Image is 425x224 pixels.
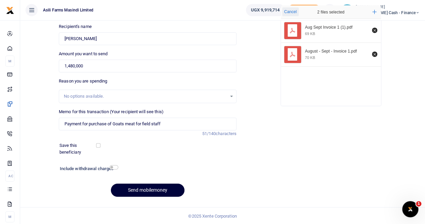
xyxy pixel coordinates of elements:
button: Remove file [371,27,378,34]
div: August - Sept - Invoice 1.pdf [305,49,368,54]
li: M [5,56,14,67]
div: File Uploader [281,5,381,106]
li: Toup your wallet [287,5,321,16]
div: No options available. [64,93,227,100]
li: Ac [5,170,14,182]
iframe: Intercom live chat [402,201,418,217]
div: 70 KB [305,55,315,60]
span: 1 [416,201,421,206]
input: Loading name... [59,32,237,45]
a: logo-small logo-large logo-large [6,7,14,12]
button: Remove file [371,51,378,58]
input: UGX [59,60,237,72]
button: Send mobilemoney [111,184,184,197]
span: [PERSON_NAME] Cash - Finance [356,10,420,16]
input: Enter extra information [59,118,237,130]
label: Amount you want to send [59,51,108,57]
label: Reason you are spending [59,78,107,85]
small: [PERSON_NAME] [356,4,420,10]
h6: Include withdrawal charges [60,166,115,171]
span: Asili Farms Masindi Limited [40,7,96,13]
div: Aug Sept Invoice 1 (1).pdf [305,25,368,30]
span: UGX 9,919,714 [251,7,280,13]
span: 51/140 [202,131,216,136]
a: profile-user [PERSON_NAME] [PERSON_NAME] Cash - Finance [341,4,420,16]
span: Add money [287,5,321,16]
div: 2 files selected [302,5,359,19]
li: Wallet ballance [243,4,287,16]
button: Cancel [282,7,299,16]
label: Memo for this transaction (Your recipient will see this) [59,108,164,115]
span: characters [216,131,237,136]
img: profile-user [341,4,353,16]
label: Recipient's name [59,23,92,30]
a: UGX 9,919,714 [246,4,285,16]
li: M [5,211,14,222]
img: logo-small [6,6,14,14]
label: Save this beneficiary [59,142,97,155]
div: 69 KB [305,31,315,36]
button: Add more files [370,7,379,17]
